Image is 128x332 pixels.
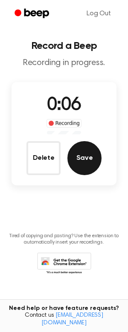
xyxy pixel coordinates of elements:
[7,58,121,68] p: Recording in progress.
[26,141,61,175] button: Delete Audio Record
[78,3,119,24] a: Log Out
[47,119,82,128] div: Recording
[5,312,123,327] span: Contact us
[9,6,57,22] a: Beep
[47,96,81,114] span: 0:06
[7,41,121,51] h1: Record a Beep
[7,233,121,246] p: Tired of copying and pasting? Use the extension to automatically insert your recordings.
[67,141,102,175] button: Save Audio Record
[41,312,103,326] a: [EMAIL_ADDRESS][DOMAIN_NAME]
